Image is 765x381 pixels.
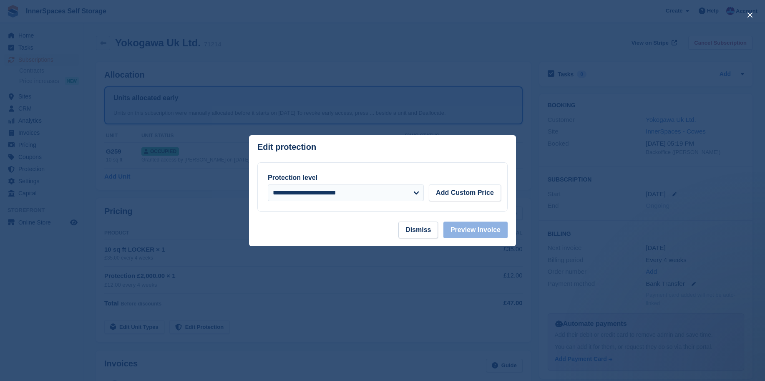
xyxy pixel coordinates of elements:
label: Protection level [268,174,317,181]
button: Preview Invoice [443,222,508,238]
button: Dismiss [398,222,438,238]
button: Add Custom Price [429,184,501,201]
p: Edit protection [257,142,316,152]
button: close [743,8,757,22]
